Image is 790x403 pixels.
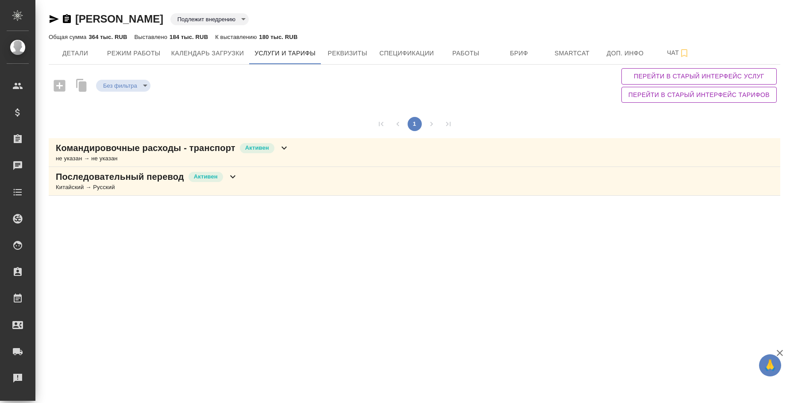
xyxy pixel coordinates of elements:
[326,48,369,59] span: Реквизиты
[56,154,289,163] div: не указан → не указан
[679,48,690,58] svg: Подписаться
[215,34,259,40] p: К выставлению
[379,48,434,59] span: Спецификации
[56,170,184,183] p: Последовательный перевод
[89,34,127,40] p: 364 тыс. RUB
[100,82,140,89] button: Без фильтра
[170,13,249,25] div: Подлежит внедрению
[621,87,777,103] button: Перейти в старый интерфейс тарифов
[628,71,770,82] span: Перейти в старый интерфейс услуг
[254,48,316,59] span: Услуги и тарифы
[498,48,540,59] span: Бриф
[49,34,89,40] p: Общая сумма
[604,48,647,59] span: Доп. инфо
[759,354,781,376] button: 🙏
[194,172,218,181] p: Активен
[171,48,244,59] span: Календарь загрузки
[763,356,778,375] span: 🙏
[135,34,170,40] p: Выставлено
[170,34,208,40] p: 184 тыс. RUB
[96,80,150,92] div: Подлежит внедрению
[54,48,96,59] span: Детали
[445,48,487,59] span: Работы
[245,143,269,152] p: Активен
[56,183,238,192] div: Китайский → Русский
[259,34,297,40] p: 180 тыс. RUB
[62,14,72,24] button: Скопировать ссылку
[621,68,777,85] button: Перейти в старый интерфейс услуг
[628,89,770,101] span: Перейти в старый интерфейс тарифов
[551,48,593,59] span: Smartcat
[373,117,457,131] nav: pagination navigation
[49,14,59,24] button: Скопировать ссылку для ЯМессенджера
[107,48,161,59] span: Режим работы
[175,15,238,23] button: Подлежит внедрению
[657,47,700,58] span: Чат
[49,138,780,167] div: Командировочные расходы - транспортАктивенне указан → не указан
[49,167,780,196] div: Последовательный переводАктивенКитайский → Русский
[75,13,163,25] a: [PERSON_NAME]
[56,142,235,154] p: Командировочные расходы - транспорт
